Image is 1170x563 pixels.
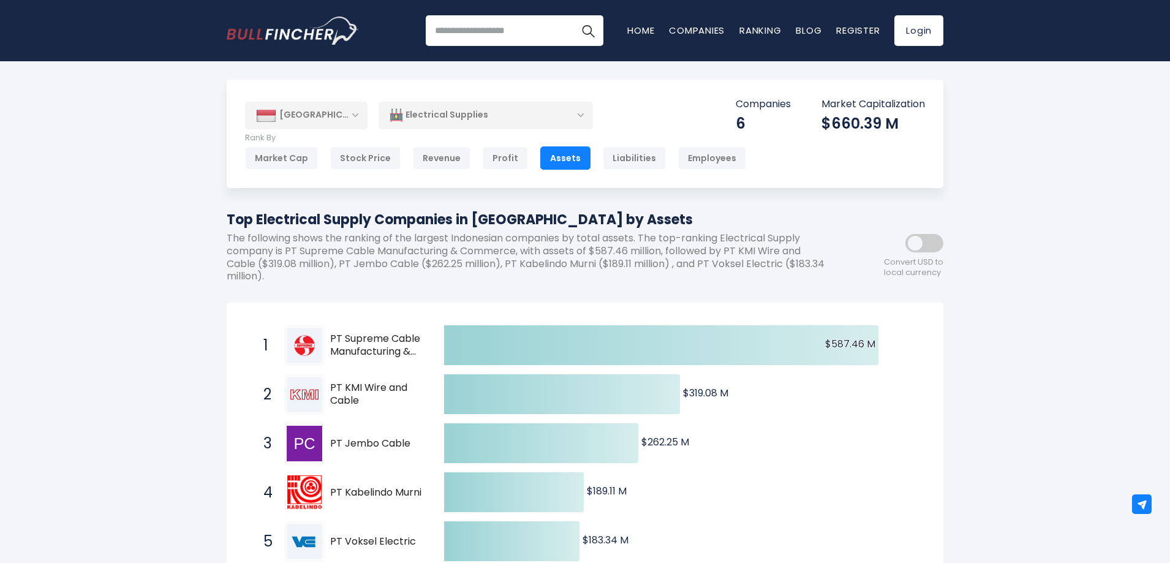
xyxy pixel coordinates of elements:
a: Login [894,15,943,46]
div: Liabilities [603,146,666,170]
a: Companies [669,24,725,37]
span: PT Jembo Cable [330,437,423,450]
text: $319.08 M [683,386,728,400]
img: PT Kabelindo Murni [287,475,322,510]
span: 1 [257,335,270,356]
div: Assets [540,146,591,170]
div: $660.39 M [821,114,925,133]
button: Search [573,15,603,46]
a: Home [627,24,654,37]
span: 4 [257,482,270,503]
div: Stock Price [330,146,401,170]
span: PT Voksel Electric [330,535,423,548]
a: Register [836,24,880,37]
img: PT Voksel Electric [287,524,322,559]
div: Electrical Supplies [379,101,593,129]
span: 3 [257,433,270,454]
div: Employees [678,146,746,170]
span: 5 [257,531,270,552]
div: Market Cap [245,146,318,170]
text: $587.46 M [825,337,875,351]
span: Convert USD to local currency [884,257,943,278]
p: The following shows the ranking of the largest Indonesian companies by total assets. The top-rank... [227,232,833,283]
div: 6 [736,114,791,133]
a: Ranking [739,24,781,37]
p: Rank By [245,133,746,143]
h1: Top Electrical Supply Companies in [GEOGRAPHIC_DATA] by Assets [227,210,833,230]
span: PT KMI Wire and Cable [330,382,423,407]
div: [GEOGRAPHIC_DATA] [245,102,368,129]
p: Companies [736,98,791,111]
a: Go to homepage [227,17,358,45]
span: PT Supreme Cable Manufacturing & Commerce [330,333,423,358]
img: PT Supreme Cable Manufacturing & Commerce [287,328,322,363]
a: Blog [796,24,821,37]
text: $262.25 M [641,435,689,449]
span: 2 [257,384,270,405]
div: Revenue [413,146,470,170]
div: Profit [483,146,528,170]
img: PT KMI Wire and Cable [287,377,322,412]
span: PT Kabelindo Murni [330,486,423,499]
img: PT Jembo Cable [287,426,322,461]
text: $189.11 M [587,484,627,498]
img: Bullfincher logo [227,17,359,45]
text: $183.34 M [583,533,628,547]
p: Market Capitalization [821,98,925,111]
